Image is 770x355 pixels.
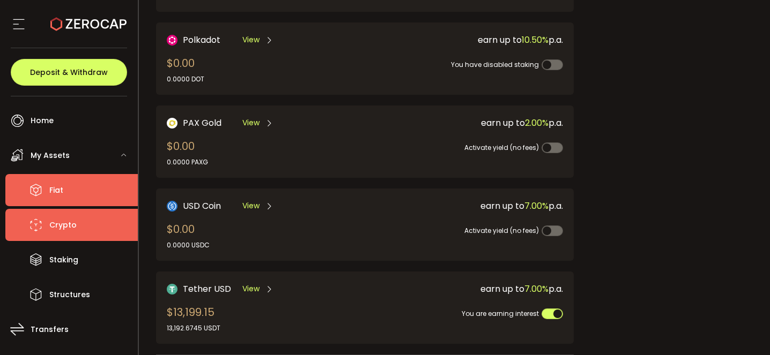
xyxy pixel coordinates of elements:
[464,226,539,235] span: Activate yield (no fees)
[366,282,563,296] div: earn up to p.a.
[31,113,54,129] span: Home
[183,116,221,130] span: PAX Gold
[183,199,221,213] span: USD Coin
[183,282,231,296] span: Tether USD
[30,69,108,76] span: Deposit & Withdraw
[366,116,563,130] div: earn up to p.a.
[522,34,549,46] span: 10.50%
[167,157,208,167] div: 0.0000 PAXG
[167,74,204,84] div: 0.0000 DOT
[366,33,563,47] div: earn up to p.a.
[525,117,549,129] span: 2.00%
[167,55,204,84] div: $0.00
[451,60,539,69] span: You have disabled staking
[31,148,70,163] span: My Assets
[167,304,220,333] div: $13,199.15
[167,221,210,250] div: $0.00
[530,17,770,355] div: 聊天小组件
[242,117,260,129] span: View
[31,322,69,337] span: Transfers
[464,143,539,152] span: Activate yield (no fees)
[49,252,78,268] span: Staking
[183,33,220,47] span: Polkadot
[242,283,260,294] span: View
[167,240,210,250] div: 0.0000 USDC
[530,17,770,355] iframe: Chat Widget
[167,284,177,294] img: Tether USD
[366,199,563,213] div: earn up to p.a.
[11,59,127,86] button: Deposit & Withdraw
[167,35,177,46] img: DOT
[167,138,208,167] div: $0.00
[242,200,260,212] span: View
[167,323,220,333] div: 13,192.6745 USDT
[462,309,539,318] span: You are earning interest
[167,118,177,129] img: PAX Gold
[524,283,549,295] span: 7.00%
[49,287,90,303] span: Structures
[49,183,63,198] span: Fiat
[242,34,260,46] span: View
[167,201,177,212] img: USD Coin
[49,217,77,233] span: Crypto
[524,200,549,212] span: 7.00%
